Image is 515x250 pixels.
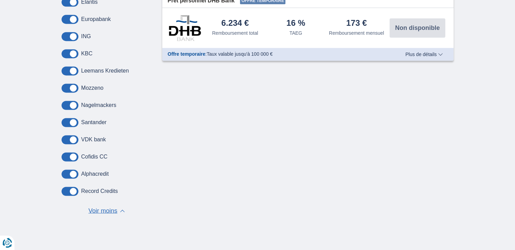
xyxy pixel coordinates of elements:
div: Remboursement total [212,30,258,36]
label: Nagelmackers [81,102,116,108]
span: Taux valable jusqu'à 100 000 € [207,51,273,57]
label: Europabank [81,16,111,22]
label: KBC [81,51,92,57]
div: TAEG [289,30,302,36]
div: : [162,51,391,57]
button: Non disponible [390,18,445,37]
button: Plus de détails [400,52,448,57]
label: Santander [81,119,107,126]
span: ▲ [120,209,125,212]
span: Offre temporaire [168,51,206,57]
label: Mozzeno [81,85,103,91]
label: Leemans Kredieten [81,68,129,74]
img: pret personnel DHB Bank [168,15,202,41]
label: Cofidis CC [81,154,107,160]
label: Alphacredit [81,171,109,177]
label: ING [81,33,91,40]
label: VDK bank [81,137,106,143]
div: 173 € [346,19,367,28]
span: Plus de détails [405,52,443,57]
button: Voir moins ▲ [86,206,127,216]
span: Non disponible [395,25,440,31]
label: Record Credits [81,188,118,194]
div: 6.234 € [221,19,249,28]
div: 16 % [286,19,305,28]
div: Remboursement mensuel [329,30,384,36]
span: Voir moins [88,206,117,215]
